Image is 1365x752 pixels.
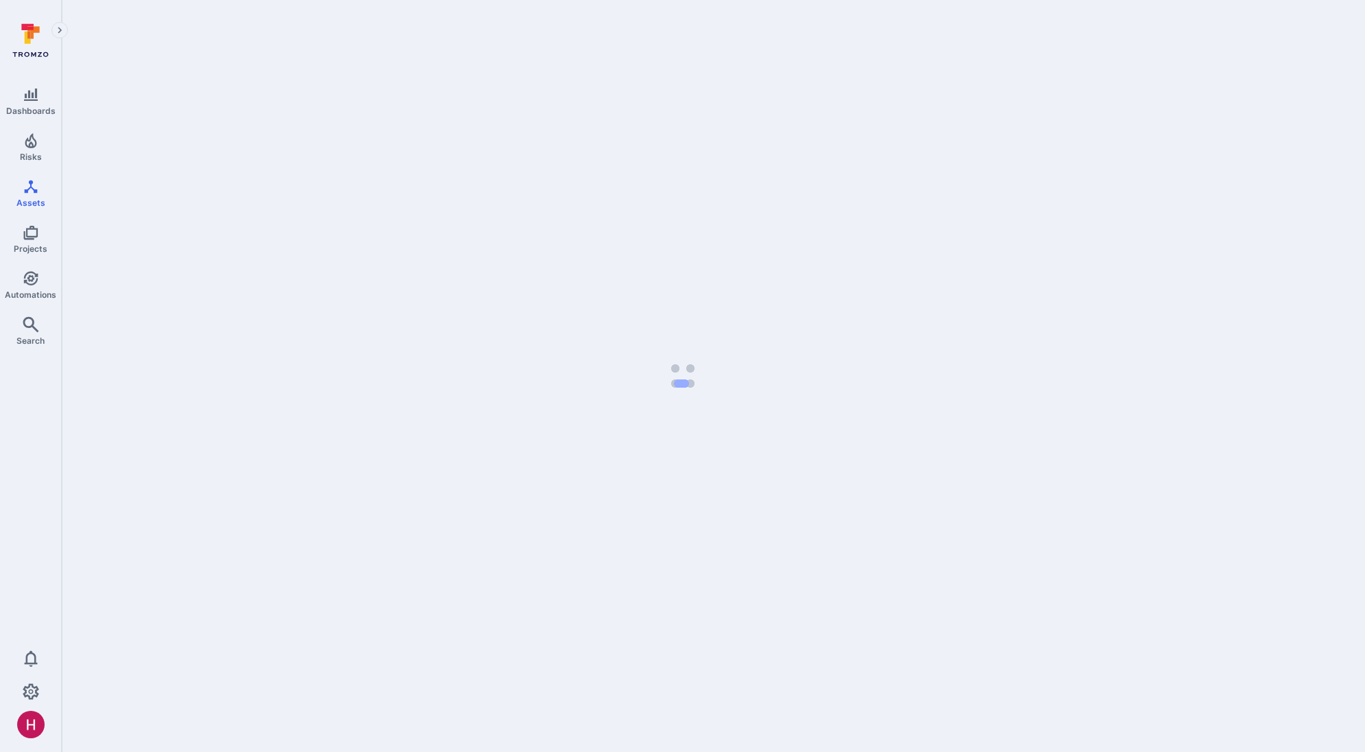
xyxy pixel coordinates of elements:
div: Harshil Parikh [17,711,45,738]
span: Search [16,336,45,346]
span: Assets [16,198,45,208]
span: Dashboards [6,106,56,116]
button: Expand navigation menu [51,22,68,38]
span: Automations [5,290,56,300]
span: Projects [14,244,47,254]
i: Expand navigation menu [55,25,65,36]
img: ACg8ocKzQzwPSwOZT_k9C736TfcBpCStqIZdMR9gXOhJgTaH9y_tsw=s96-c [17,711,45,738]
span: Risks [20,152,42,162]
